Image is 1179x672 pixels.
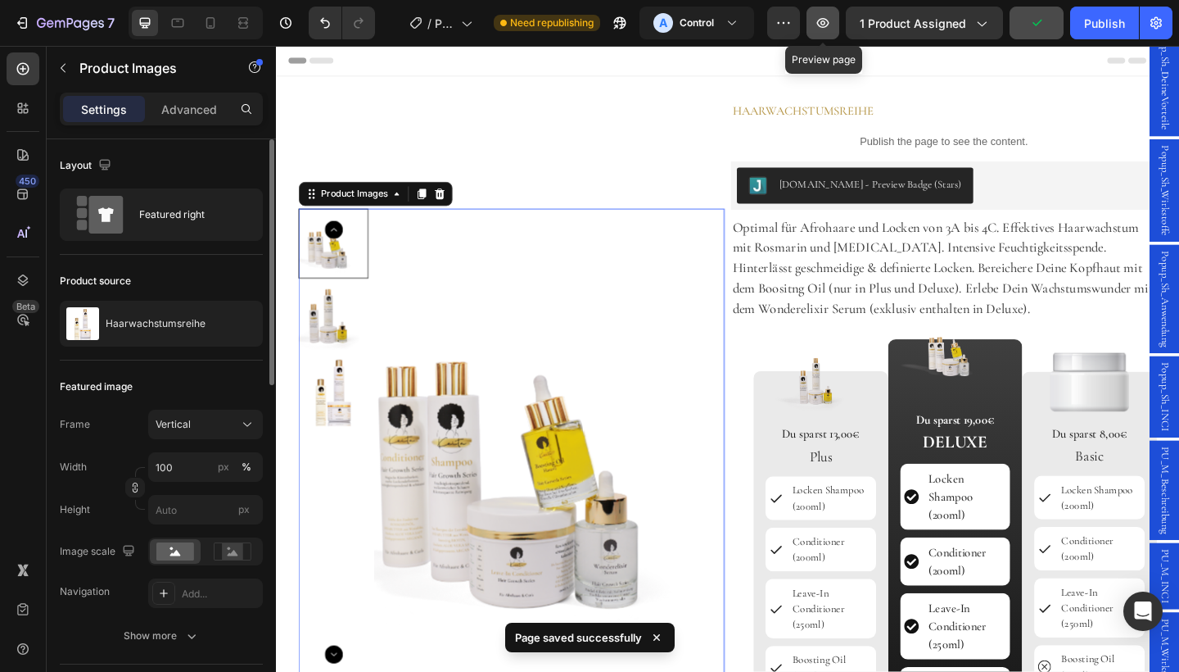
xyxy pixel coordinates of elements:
span: Popup_Sh_Wirkstoffe [958,108,974,207]
p: 7 [107,13,115,33]
div: Show more [124,628,200,644]
span: Product Page - [DATE] 15:33:32 [435,15,454,32]
span: 1 product assigned [860,15,966,32]
button: Vertical [148,410,263,439]
div: Product source [60,274,131,288]
button: 1 product assigned [846,7,1003,39]
p: Locken Shampoo (200ml) [710,461,793,520]
span: Optimal für Afrohaare und Locken von 3A bis 4C. Effektives Haarwachstum mit Rosmarin und [MEDICAL... [496,188,954,295]
input: px [148,495,263,524]
button: Carousel Back Arrow [53,190,73,210]
p: Haarwachstumsreihe [106,318,206,329]
div: Open Intercom Messenger [1123,592,1163,631]
span: Popup_Sh_INCI [958,344,974,420]
span: PU_M_INCI [958,547,974,606]
label: Frame [60,417,90,432]
button: Show more [60,621,263,651]
img: product feature img [66,307,99,340]
img: Locken Shampoo, Locken Conditioner und Locken Leave-In Conditioner für Menschen mit Locken und Af... [25,338,101,414]
p: Plus [534,436,651,460]
p: Page saved successfully [515,629,642,646]
button: Judge.me - Preview Badge (Stars) [501,133,758,172]
span: / [427,15,431,32]
p: Leave-In Conditioner (250ml) [710,602,793,661]
span: Popup_Sh_Anwendung [958,223,974,328]
button: % [214,457,233,477]
p: Basic [826,435,943,459]
img: Judgeme.png [514,143,534,162]
p: Advanced [161,101,217,118]
p: DELUXE [680,420,797,445]
div: Undo/Redo [309,7,375,39]
div: Featured image [60,379,133,394]
div: Image scale [60,541,138,563]
h3: Control [680,15,714,31]
p: Product Images [79,58,219,78]
button: px [237,457,256,477]
div: Publish [1084,15,1125,32]
p: Settings [81,101,127,118]
div: Navigation [60,584,110,599]
label: Height [60,502,90,517]
img: gempages_487418327522608049-51d70199-904c-490b-a100-389e26f1b145.png [679,291,799,371]
span: Vertical [156,417,191,432]
img: gempages_487418327522608049-d75a502d-39f3-4ef3-9259-5d9ad22e69d7.png [842,334,928,398]
img: gempages_487418327522608049-454a7f25-ef64-4d5e-9404-be7003227165.png [543,334,641,399]
div: 450 [16,175,39,188]
div: Beta [12,300,39,313]
p: Conditioner (200ml) [854,530,938,565]
p: Conditioner (200ml) [710,542,793,581]
iframe: Design area [276,46,1179,672]
div: [DOMAIN_NAME] - Preview Badge (Stars) [547,143,745,160]
button: Publish [1070,7,1139,39]
div: Add... [182,587,259,602]
div: Featured right [139,196,239,234]
span: px [238,503,250,515]
input: px% [148,452,263,482]
p: Locken Shampoo (200ml) [562,475,646,510]
span: Need republishing [510,16,594,30]
label: Width [60,460,87,474]
button: AControl [639,7,754,39]
span: PU_M_Beschreibung [958,436,974,531]
button: Carousel Next Arrow [53,652,73,672]
div: % [242,460,251,474]
p: Du sparst 13,00€ [534,413,651,433]
p: A [659,15,667,31]
p: Du sparst 19,00€ [680,397,797,417]
div: Product Images [45,154,124,169]
p: Leave-In Conditioner (250ml) [854,586,938,638]
p: Locken Shampoo (200ml) [854,474,938,509]
div: Layout [60,155,115,177]
div: px [218,460,229,474]
p: Publish the page to see the content. [495,96,958,113]
button: 7 [7,7,122,39]
p: Leave-In Conditioner (250ml) [562,587,646,638]
h1: Haarwachstumsreihe [495,60,958,83]
p: Du sparst 8,00€ [826,412,943,432]
p: Conditioner (200ml) [562,531,646,565]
